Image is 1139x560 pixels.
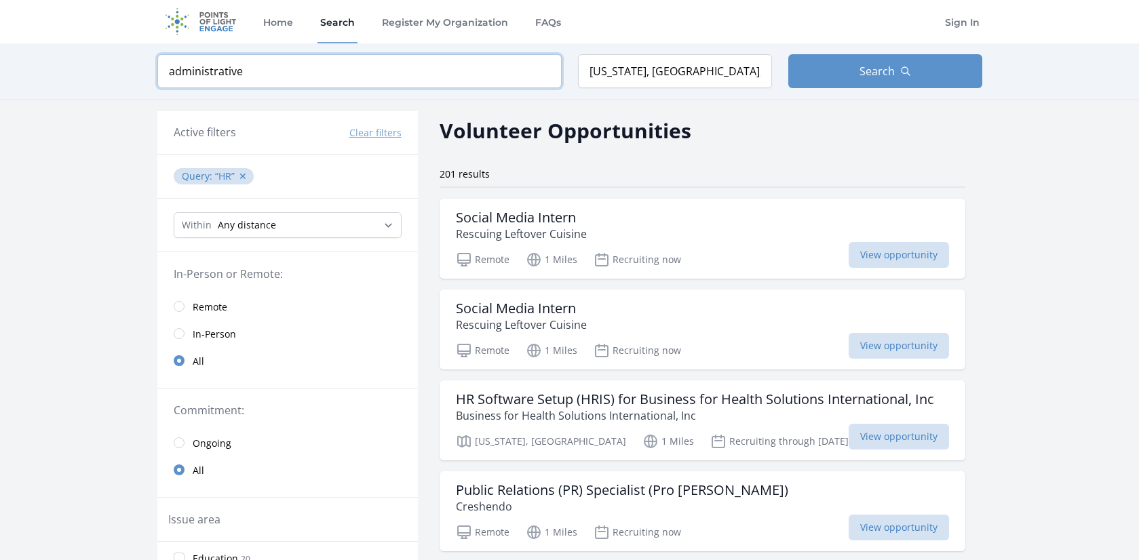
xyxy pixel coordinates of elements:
button: ✕ [239,169,247,183]
a: Public Relations (PR) Specialist (Pro [PERSON_NAME]) Creshendo Remote 1 Miles Recruiting now View... [440,471,965,551]
legend: Issue area [168,511,220,527]
span: View opportunity [849,333,949,359]
h3: Public Relations (PR) Specialist (Pro [PERSON_NAME]) [456,482,788,498]
p: [US_STATE], [GEOGRAPHIC_DATA] [456,433,626,449]
a: Remote [157,293,418,320]
span: Remote [193,300,227,314]
span: Query : [182,169,215,182]
p: Remote [456,342,509,359]
p: Recruiting now [594,524,681,540]
span: View opportunity [849,242,949,268]
span: View opportunity [849,424,949,449]
a: Social Media Intern Rescuing Leftover Cuisine Remote 1 Miles Recruiting now View opportunity [440,289,965,369]
p: 1 Miles [526,524,577,540]
button: Search [788,54,982,88]
p: Creshendo [456,498,788,515]
span: Ongoing [193,437,231,450]
span: All [193,464,204,477]
legend: Commitment: [174,402,402,418]
a: All [157,347,418,374]
p: Rescuing Leftover Cuisine [456,317,587,333]
h3: Social Media Intern [456,209,587,226]
p: Remote [456,252,509,268]
a: Ongoing [157,429,418,456]
span: All [193,355,204,368]
p: Recruiting now [594,252,681,268]
legend: In-Person or Remote: [174,266,402,282]
span: Search [860,63,895,79]
input: Keyword [157,54,562,88]
p: Remote [456,524,509,540]
select: Search Radius [174,212,402,238]
input: Location [578,54,772,88]
span: 201 results [440,167,490,180]
button: Clear filters [349,126,402,140]
span: In-Person [193,327,236,341]
a: HR Software Setup (HRIS) for Business for Health Solutions International, Inc Business for Health... [440,380,965,460]
span: View opportunity [849,515,949,540]
p: Recruiting through [DATE] [710,433,849,449]
a: Social Media Intern Rescuing Leftover Cuisine Remote 1 Miles Recruiting now View opportunity [440,199,965,279]
p: 1 Miles [526,342,577,359]
p: 1 Miles [526,252,577,268]
q: HR [215,169,235,182]
p: Recruiting now [594,342,681,359]
h3: Active filters [174,124,236,140]
h3: Social Media Intern [456,300,587,317]
p: Business for Health Solutions International, Inc [456,407,934,424]
h2: Volunteer Opportunities [440,115,691,146]
a: In-Person [157,320,418,347]
h3: HR Software Setup (HRIS) for Business for Health Solutions International, Inc [456,391,934,407]
p: 1 Miles [642,433,694,449]
p: Rescuing Leftover Cuisine [456,226,587,242]
a: All [157,456,418,483]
